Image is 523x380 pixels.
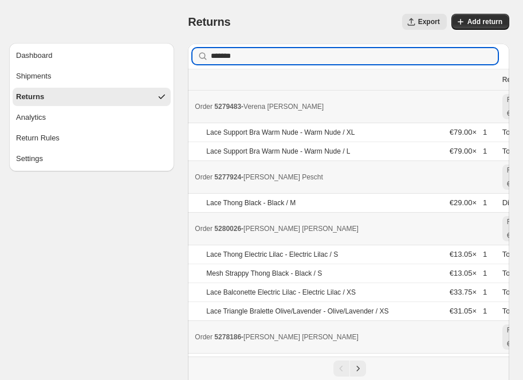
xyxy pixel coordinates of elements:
[13,129,171,147] button: Return Rules
[451,14,509,30] button: Add return
[13,46,171,65] button: Dashboard
[243,333,359,341] span: [PERSON_NAME] [PERSON_NAME]
[195,171,495,183] div: -
[418,17,440,26] span: Export
[13,150,171,168] button: Settings
[206,307,388,316] p: Lace Triangle Bralette Olive/Lavender - Olive/Lavender / XS
[450,250,487,258] span: €13.05 × 1
[188,15,230,28] span: Returns
[206,147,350,156] p: Lace Support Bra Warm Nude - Warm Nude / L
[206,269,322,278] p: Mesh Strappy Thong Black - Black / S
[195,331,495,343] div: -
[16,91,44,103] div: Returns
[16,70,51,82] div: Shipments
[13,108,171,127] button: Analytics
[206,128,355,137] p: Lace Support Bra Warm Nude - Warm Nude / XL
[467,17,502,26] span: Add return
[450,128,487,136] span: €79.00 × 1
[243,103,324,111] span: Verena [PERSON_NAME]
[13,67,171,85] button: Shipments
[188,357,509,380] nav: Pagination
[16,153,43,164] div: Settings
[214,225,241,233] span: 5280026
[206,288,356,297] p: Lace Balconette Electric Lilac - Electric Lilac / XS
[16,132,60,144] div: Return Rules
[206,198,296,207] p: Lace Thong Black - Black / M
[450,288,487,296] span: €33.75 × 1
[195,103,213,111] span: Order
[206,250,338,259] p: Lace Thong Electric Lilac - Electric Lilac / S
[450,307,487,315] span: €31.05 × 1
[214,333,241,341] span: 5278186
[195,223,495,234] div: -
[450,198,487,207] span: €29.00 × 1
[13,88,171,106] button: Returns
[450,147,487,155] span: €79.00 × 1
[243,225,359,233] span: [PERSON_NAME] [PERSON_NAME]
[195,225,213,233] span: Order
[243,173,323,181] span: [PERSON_NAME] Pescht
[214,173,241,181] span: 5277924
[16,112,46,123] div: Analytics
[195,333,213,341] span: Order
[195,101,495,112] div: -
[350,361,366,377] button: Next
[214,103,241,111] span: 5279483
[450,269,487,277] span: €13.05 × 1
[16,50,53,61] div: Dashboard
[402,14,447,30] button: Export
[195,173,213,181] span: Order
